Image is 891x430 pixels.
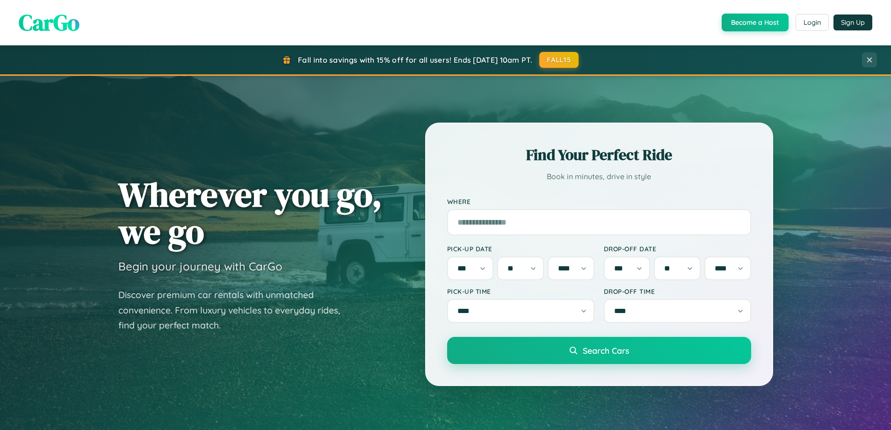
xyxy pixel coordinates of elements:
span: CarGo [19,7,80,38]
button: Login [796,14,829,31]
h2: Find Your Perfect Ride [447,145,751,165]
span: Search Cars [583,345,629,356]
button: Sign Up [833,15,872,30]
label: Where [447,197,751,205]
h3: Begin your journey with CarGo [118,259,283,273]
button: FALL15 [539,52,579,68]
button: Become a Host [722,14,789,31]
label: Drop-off Time [604,287,751,295]
span: Fall into savings with 15% off for all users! Ends [DATE] 10am PT. [298,55,532,65]
label: Pick-up Time [447,287,594,295]
label: Pick-up Date [447,245,594,253]
label: Drop-off Date [604,245,751,253]
p: Discover premium car rentals with unmatched convenience. From luxury vehicles to everyday rides, ... [118,287,352,333]
p: Book in minutes, drive in style [447,170,751,183]
h1: Wherever you go, we go [118,176,382,250]
button: Search Cars [447,337,751,364]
